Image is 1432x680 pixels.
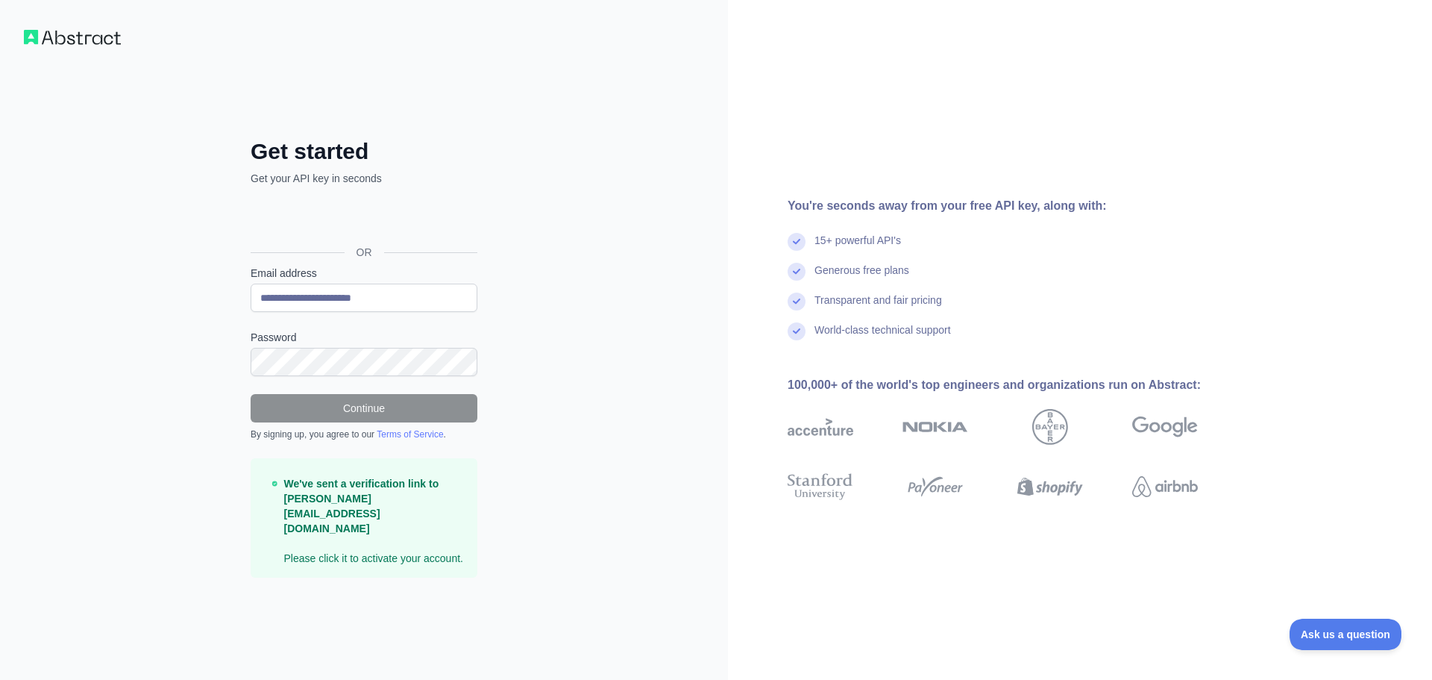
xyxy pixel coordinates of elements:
[788,197,1246,215] div: You're seconds away from your free API key, along with:
[251,428,477,440] div: By signing up, you agree to our .
[1032,409,1068,445] img: bayer
[284,478,439,534] strong: We've sent a verification link to [PERSON_NAME][EMAIL_ADDRESS][DOMAIN_NAME]
[788,470,853,503] img: stanford university
[251,330,477,345] label: Password
[814,263,909,293] div: Generous free plans
[902,470,968,503] img: payoneer
[251,266,477,281] label: Email address
[251,171,477,186] p: Get your API key in seconds
[902,409,968,445] img: nokia
[243,202,482,235] iframe: Sign in with Google Button
[788,376,1246,394] div: 100,000+ of the world's top engineers and organizations run on Abstract:
[788,409,853,445] img: accenture
[814,233,901,263] div: 15+ powerful API's
[251,394,477,422] button: Continue
[788,293,805,311] img: check mark
[1132,470,1198,503] img: airbnb
[377,429,443,440] a: Terms of Service
[1290,619,1402,650] iframe: Toggle Customer Support
[24,30,121,45] img: Workflow
[1132,409,1198,445] img: google
[284,476,466,566] p: Please click it to activate your account.
[1017,470,1083,503] img: shopify
[345,245,384,260] span: OR
[788,233,805,251] img: check mark
[788,263,805,281] img: check mark
[251,138,477,165] h2: Get started
[814,322,951,352] div: World-class technical support
[814,293,942,322] div: Transparent and fair pricing
[788,322,805,340] img: check mark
